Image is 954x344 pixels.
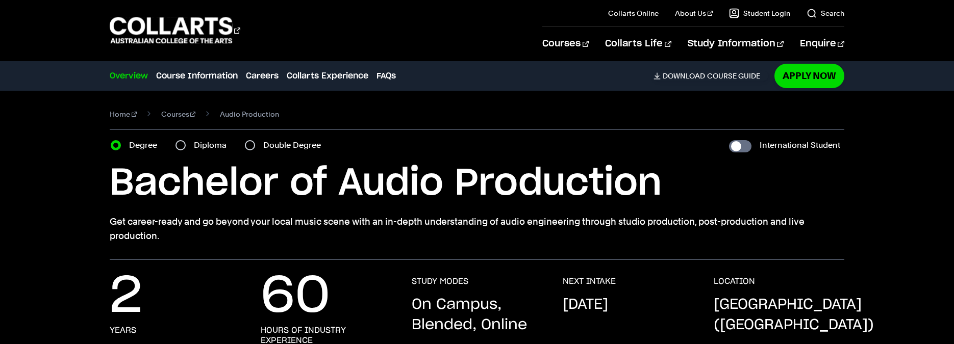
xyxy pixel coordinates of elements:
[563,276,616,286] h3: NEXT INTAKE
[110,161,844,206] h1: Bachelor of Audio Production
[412,276,468,286] h3: STUDY MODES
[287,70,368,82] a: Collarts Experience
[110,276,142,317] p: 2
[714,276,755,286] h3: LOCATION
[654,71,768,81] a: DownloadCourse Guide
[161,107,196,121] a: Courses
[760,138,840,152] label: International Student
[608,8,659,18] a: Collarts Online
[129,138,163,152] label: Degree
[110,70,148,82] a: Overview
[220,107,279,121] span: Audio Production
[714,295,874,335] p: [GEOGRAPHIC_DATA] ([GEOGRAPHIC_DATA])
[807,8,844,18] a: Search
[688,27,784,61] a: Study Information
[729,8,790,18] a: Student Login
[542,27,589,61] a: Courses
[675,8,713,18] a: About Us
[110,16,240,45] div: Go to homepage
[246,70,279,82] a: Careers
[110,215,844,243] p: Get career-ready and go beyond your local music scene with an in-depth understanding of audio eng...
[774,64,844,88] a: Apply Now
[605,27,671,61] a: Collarts Life
[800,27,844,61] a: Enquire
[376,70,396,82] a: FAQs
[110,325,136,335] h3: Years
[156,70,238,82] a: Course Information
[194,138,233,152] label: Diploma
[563,295,608,315] p: [DATE]
[263,138,327,152] label: Double Degree
[663,71,705,81] span: Download
[412,295,542,335] p: On Campus, Blended, Online
[261,276,330,317] p: 60
[110,107,137,121] a: Home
